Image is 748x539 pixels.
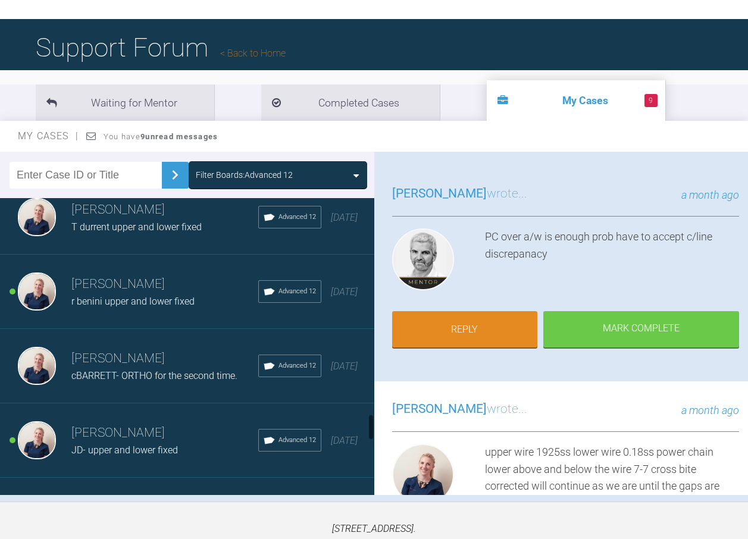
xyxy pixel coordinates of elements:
[331,286,358,297] span: [DATE]
[392,311,538,348] a: Reply
[278,435,316,446] span: Advanced 12
[331,361,358,372] span: [DATE]
[220,48,286,59] a: Back to Home
[36,84,214,121] li: Waiting for Mentor
[681,189,739,201] span: a month ago
[104,132,218,141] span: You have
[18,421,56,459] img: Olivia Nixon
[392,402,487,416] span: [PERSON_NAME]
[10,162,162,189] input: Enter Case ID or Title
[140,132,218,141] strong: 9 unread messages
[681,404,739,416] span: a month ago
[392,186,487,200] span: [PERSON_NAME]
[18,130,79,142] span: My Cases
[71,274,258,294] h3: [PERSON_NAME]
[278,212,316,223] span: Advanced 12
[18,347,56,385] img: Olivia Nixon
[18,198,56,236] img: Olivia Nixon
[71,221,202,233] span: T durrent upper and lower fixed
[165,165,184,184] img: chevronRight.28bd32b0.svg
[278,286,316,297] span: Advanced 12
[196,168,293,181] div: Filter Boards: Advanced 12
[392,444,454,506] img: Olivia Nixon
[644,94,658,107] span: 9
[543,311,739,348] div: Mark Complete
[71,423,258,443] h3: [PERSON_NAME]
[392,228,454,290] img: Ross Hobson
[71,296,195,307] span: r benini upper and lower fixed
[36,27,286,68] h1: Support Forum
[278,361,316,371] span: Advanced 12
[331,435,358,446] span: [DATE]
[71,200,258,220] h3: [PERSON_NAME]
[261,84,440,121] li: Completed Cases
[71,349,258,369] h3: [PERSON_NAME]
[392,399,527,419] h3: wrote...
[485,228,740,295] div: PC over a/w is enough prob have to accept c/line discrepanacy
[71,370,237,381] span: cBARRETT- ORTHO for the second time.
[18,272,56,311] img: Olivia Nixon
[487,80,665,121] li: My Cases
[71,444,178,456] span: JD- upper and lower fixed
[392,184,527,204] h3: wrote...
[331,212,358,223] span: [DATE]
